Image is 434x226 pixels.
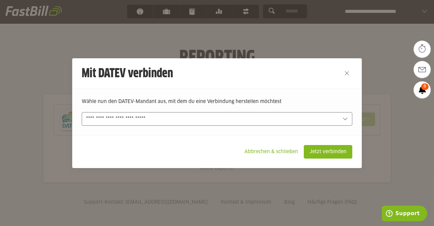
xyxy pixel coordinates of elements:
[239,145,304,159] sl-button: Abbrechen & schließen
[414,81,431,98] a: 8
[382,206,427,223] iframe: Öffnet ein Widget, in dem Sie weitere Informationen finden
[82,98,352,105] p: Wähle nun den DATEV-Mandant aus, mit dem du eine Verbindung herstellen möchtest
[304,145,352,159] sl-button: Jetzt verbinden
[421,83,429,90] span: 8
